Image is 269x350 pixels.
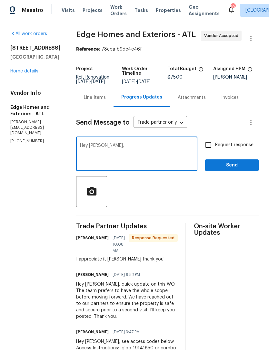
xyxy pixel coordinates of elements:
[204,33,241,39] span: Vendor Accepted
[76,223,178,230] span: Trade Partner Updates
[10,69,38,73] a: Home details
[121,94,162,100] div: Progress Updates
[10,138,61,144] p: [PHONE_NUMBER]
[213,75,259,80] div: [PERSON_NAME]
[113,235,125,254] span: [DATE] 10:08 AM
[189,4,220,17] span: Geo Assignments
[76,256,178,262] div: I appreciate it [PERSON_NAME] thank you!
[10,54,61,60] h5: [GEOGRAPHIC_DATA]
[113,329,140,335] span: [DATE] 3:47 PM
[76,75,109,84] span: Reit Renovation
[215,142,254,148] span: Request response
[76,271,109,278] h6: [PERSON_NAME]
[221,94,239,101] div: Invoices
[247,67,253,75] span: The hpm assigned to this work order.
[76,47,100,52] b: Reference:
[134,8,148,13] span: Tasks
[76,235,109,241] h6: [PERSON_NAME]
[76,31,196,38] span: Edge Homes and Exteriors - ATL
[129,235,177,241] span: Response Requested
[113,271,140,278] span: [DATE] 9:53 PM
[76,281,178,320] div: Hey [PERSON_NAME], quick update on this WO. The team prefers to have the whole scope before movin...
[76,119,130,126] span: Send Message to
[178,94,206,101] div: Attachments
[83,7,103,14] span: Projects
[91,80,105,84] span: [DATE]
[76,46,259,52] div: 78eba-b9dc4c46f
[62,7,75,14] span: Visits
[231,4,235,10] div: 101
[167,75,183,80] span: $75.00
[198,67,204,75] span: The total cost of line items that have been proposed by Opendoor. This sum includes line items th...
[80,143,194,166] textarea: Hey [PERSON_NAME],
[213,67,245,71] h5: Assigned HPM
[205,159,259,171] button: Send
[76,67,93,71] h5: Project
[110,4,127,17] span: Work Orders
[10,45,61,51] h2: [STREET_ADDRESS]
[76,329,109,335] h6: [PERSON_NAME]
[134,118,187,128] div: Trade partner only
[122,80,135,84] span: [DATE]
[167,67,196,71] h5: Total Budget
[122,80,151,84] span: -
[210,161,254,169] span: Send
[22,7,43,14] span: Maestro
[10,119,61,136] p: [PERSON_NAME][EMAIL_ADDRESS][DOMAIN_NAME]
[84,94,106,101] div: Line Items
[10,90,61,96] h4: Vendor Info
[76,80,90,84] span: [DATE]
[10,104,61,117] h5: Edge Homes and Exteriors - ATL
[156,7,181,14] span: Properties
[10,32,47,36] a: All work orders
[122,67,168,76] h5: Work Order Timeline
[194,223,259,236] span: On-site Worker Updates
[76,80,105,84] span: -
[137,80,151,84] span: [DATE]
